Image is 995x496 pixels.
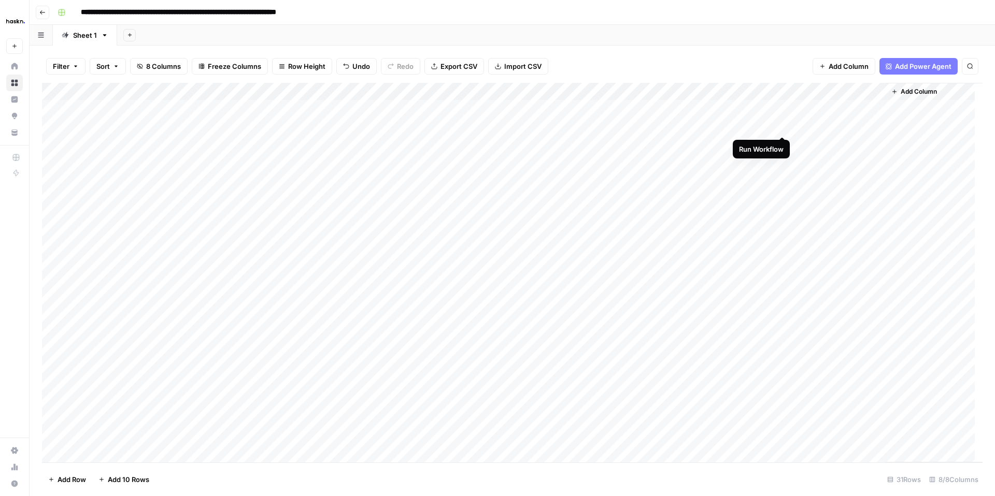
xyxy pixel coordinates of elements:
[208,61,261,71] span: Freeze Columns
[272,58,332,75] button: Row Height
[288,61,325,71] span: Row Height
[424,58,484,75] button: Export CSV
[42,471,92,488] button: Add Row
[6,58,23,75] a: Home
[58,474,86,485] span: Add Row
[6,475,23,492] button: Help + Support
[883,471,925,488] div: 31 Rows
[6,442,23,459] a: Settings
[96,61,110,71] span: Sort
[829,61,869,71] span: Add Column
[46,58,86,75] button: Filter
[6,12,25,31] img: Haskn Logo
[192,58,268,75] button: Freeze Columns
[925,471,983,488] div: 8/8 Columns
[488,58,548,75] button: Import CSV
[73,30,97,40] div: Sheet 1
[879,58,958,75] button: Add Power Agent
[6,124,23,141] a: Your Data
[92,471,155,488] button: Add 10 Rows
[352,61,370,71] span: Undo
[53,61,69,71] span: Filter
[440,61,477,71] span: Export CSV
[504,61,542,71] span: Import CSV
[90,58,126,75] button: Sort
[108,474,149,485] span: Add 10 Rows
[6,8,23,34] button: Workspace: Haskn
[739,144,784,154] div: Run Workflow
[130,58,188,75] button: 8 Columns
[146,61,181,71] span: 8 Columns
[6,91,23,108] a: Insights
[6,75,23,91] a: Browse
[381,58,420,75] button: Redo
[53,25,117,46] a: Sheet 1
[6,459,23,475] a: Usage
[895,61,951,71] span: Add Power Agent
[887,85,941,98] button: Add Column
[901,87,937,96] span: Add Column
[336,58,377,75] button: Undo
[6,108,23,124] a: Opportunities
[813,58,875,75] button: Add Column
[397,61,414,71] span: Redo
